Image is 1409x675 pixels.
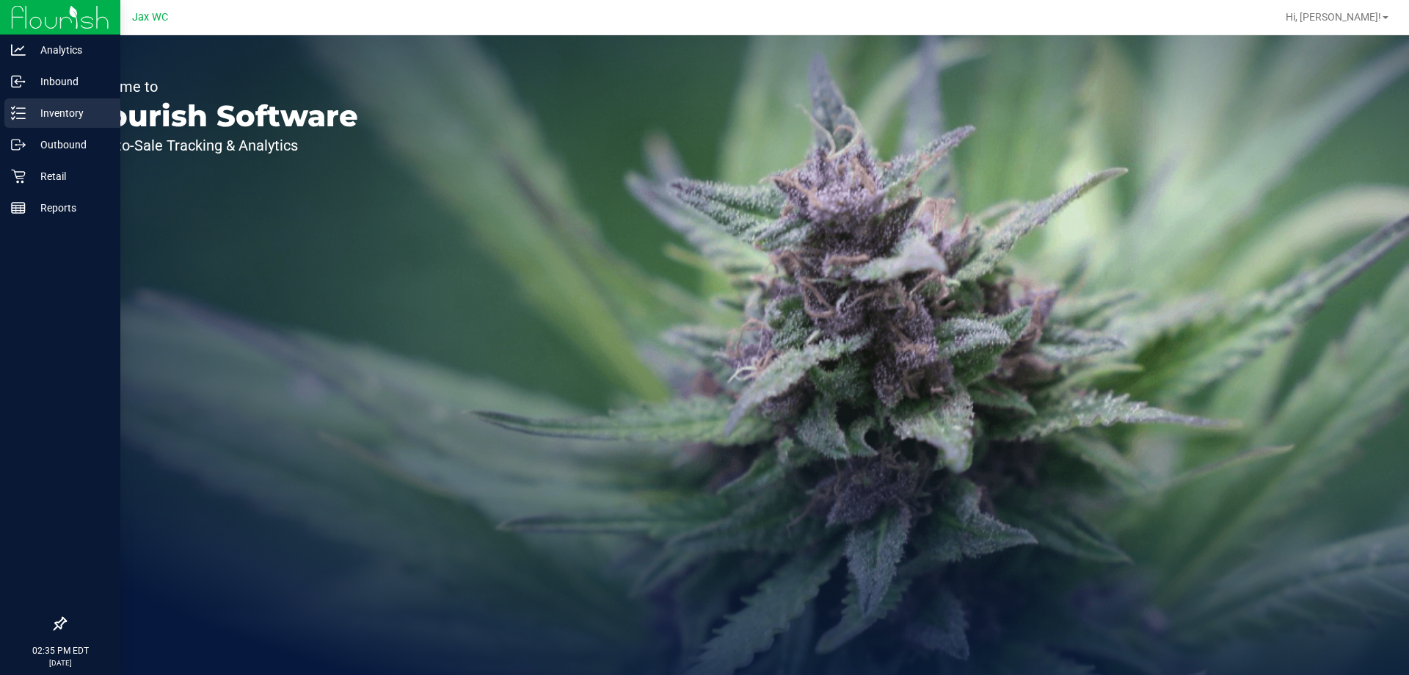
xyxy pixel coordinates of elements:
p: Analytics [26,41,114,59]
p: [DATE] [7,657,114,668]
p: Flourish Software [79,101,358,131]
p: Reports [26,199,114,217]
p: Inventory [26,104,114,122]
inline-svg: Reports [11,201,26,215]
p: Inbound [26,73,114,90]
inline-svg: Inbound [11,74,26,89]
inline-svg: Outbound [11,137,26,152]
p: 02:35 PM EDT [7,644,114,657]
inline-svg: Analytics [11,43,26,57]
inline-svg: Inventory [11,106,26,120]
p: Outbound [26,136,114,154]
p: Seed-to-Sale Tracking & Analytics [79,138,358,153]
inline-svg: Retail [11,169,26,184]
p: Retail [26,167,114,185]
span: Jax WC [132,11,168,24]
p: Welcome to [79,79,358,94]
span: Hi, [PERSON_NAME]! [1286,11,1381,23]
